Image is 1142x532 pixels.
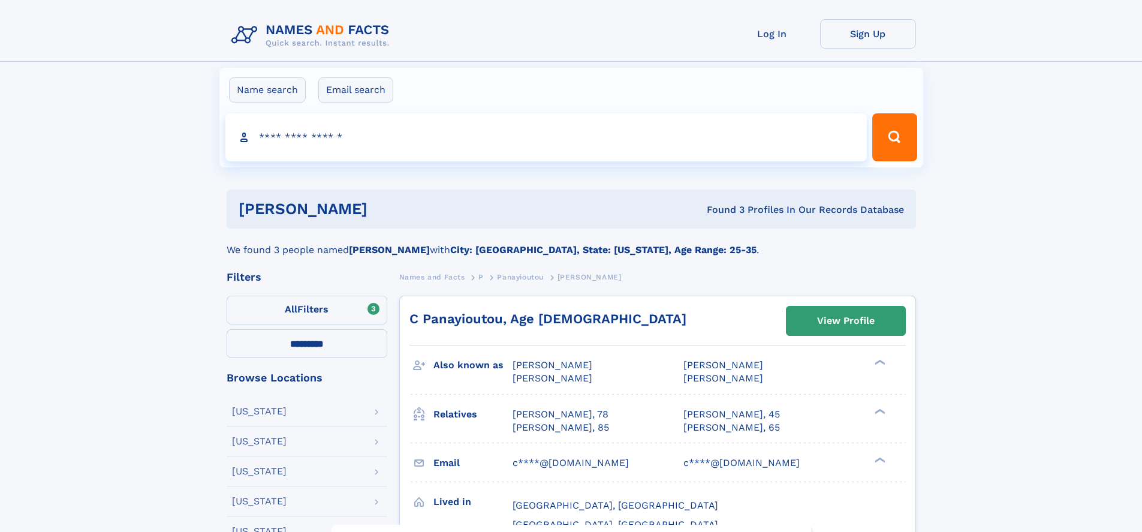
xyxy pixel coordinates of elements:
[513,372,592,384] span: [PERSON_NAME]
[872,456,886,464] div: ❯
[227,372,387,383] div: Browse Locations
[817,307,875,335] div: View Profile
[433,404,513,425] h3: Relatives
[872,113,917,161] button: Search Button
[787,306,905,335] a: View Profile
[349,244,430,256] b: [PERSON_NAME]
[683,359,763,371] span: [PERSON_NAME]
[478,273,484,281] span: P
[497,269,544,284] a: Panayioutou
[229,77,306,103] label: Name search
[450,244,757,256] b: City: [GEOGRAPHIC_DATA], State: [US_STATE], Age Range: 25-35
[683,421,780,434] a: [PERSON_NAME], 65
[232,407,287,416] div: [US_STATE]
[227,19,399,52] img: Logo Names and Facts
[239,202,537,217] h1: [PERSON_NAME]
[537,203,904,217] div: Found 3 Profiles In Our Records Database
[227,272,387,282] div: Filters
[558,273,622,281] span: [PERSON_NAME]
[399,269,465,284] a: Names and Facts
[409,311,686,326] a: C Panayioutou, Age [DEMOGRAPHIC_DATA]
[513,421,609,434] a: [PERSON_NAME], 85
[872,407,886,415] div: ❯
[497,273,544,281] span: Panayioutou
[227,296,387,324] label: Filters
[318,77,393,103] label: Email search
[872,359,886,366] div: ❯
[513,359,592,371] span: [PERSON_NAME]
[724,19,820,49] a: Log In
[227,229,916,257] div: We found 3 people named with .
[513,500,718,511] span: [GEOGRAPHIC_DATA], [GEOGRAPHIC_DATA]
[232,437,287,446] div: [US_STATE]
[433,355,513,375] h3: Also known as
[285,303,297,315] span: All
[232,467,287,476] div: [US_STATE]
[232,497,287,506] div: [US_STATE]
[433,453,513,473] h3: Email
[820,19,916,49] a: Sign Up
[683,408,780,421] a: [PERSON_NAME], 45
[478,269,484,284] a: P
[513,408,608,421] a: [PERSON_NAME], 78
[683,372,763,384] span: [PERSON_NAME]
[513,519,718,530] span: [GEOGRAPHIC_DATA], [GEOGRAPHIC_DATA]
[433,492,513,512] h3: Lived in
[225,113,867,161] input: search input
